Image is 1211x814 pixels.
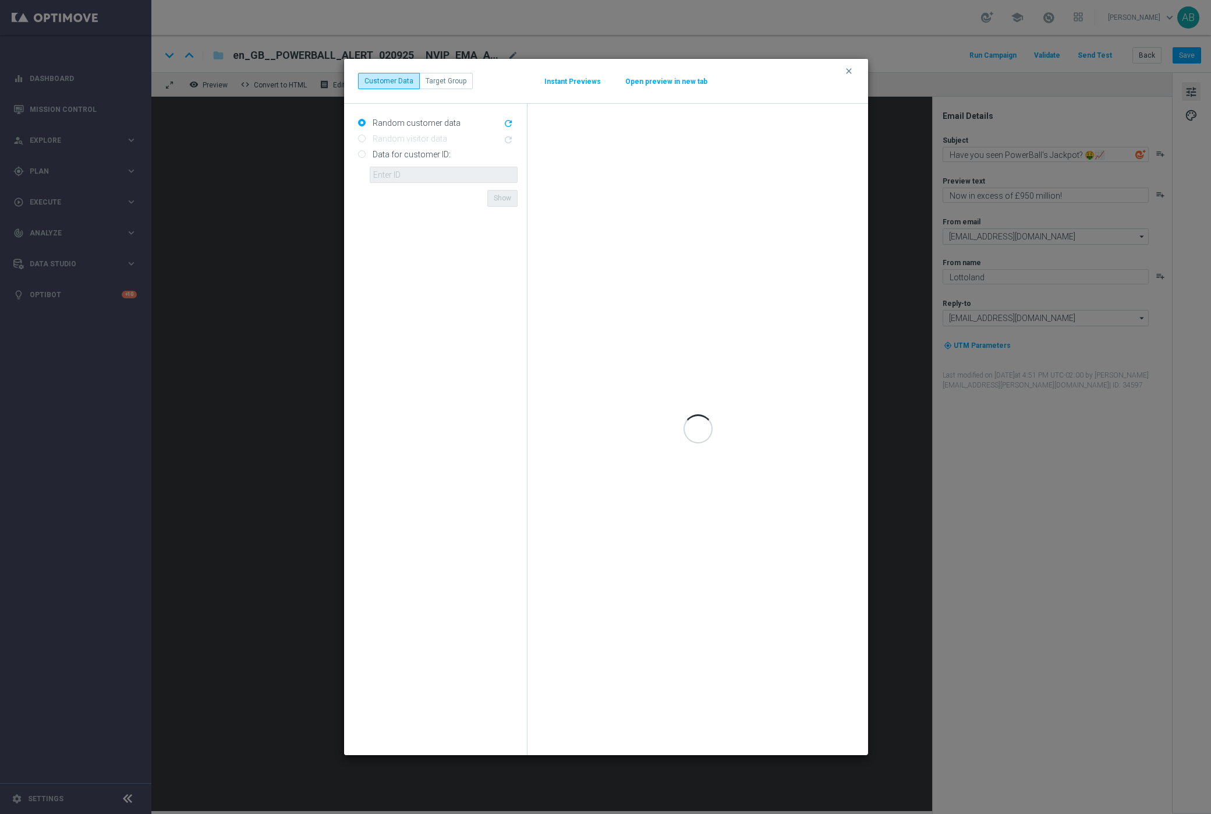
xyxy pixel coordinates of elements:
[502,117,518,131] button: refresh
[419,73,473,89] button: Target Group
[370,133,447,144] label: Random visitor data
[625,77,708,86] button: Open preview in new tab
[844,66,857,76] button: clear
[370,118,461,128] label: Random customer data
[358,73,420,89] button: Customer Data
[844,66,854,76] i: clear
[370,149,451,160] label: Data for customer ID:
[358,73,473,89] div: ...
[544,77,601,86] button: Instant Previews
[503,118,514,129] i: refresh
[370,167,518,183] input: Enter ID
[487,190,518,206] button: Show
